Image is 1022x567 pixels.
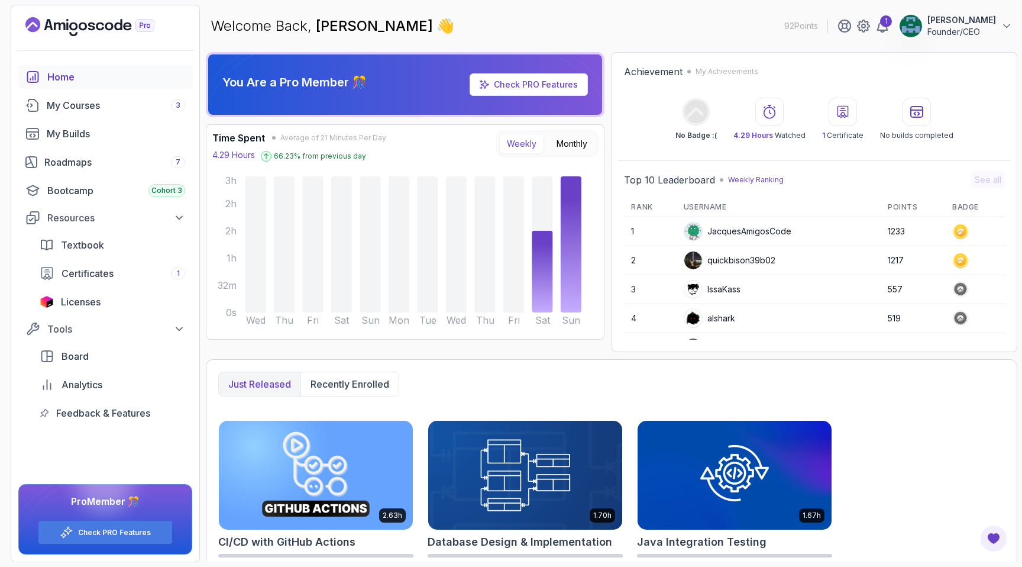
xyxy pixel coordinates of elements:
[18,122,192,146] a: builds
[881,246,945,275] td: 1217
[945,198,1005,217] th: Badge
[218,534,355,550] h2: CI/CD with GitHub Actions
[881,275,945,304] td: 557
[684,310,702,327] img: user profile image
[624,65,683,79] h2: Achievement
[222,74,367,91] p: You Are a Pro Member 🎊
[78,528,151,537] a: Check PRO Features
[18,150,192,174] a: roadmaps
[624,246,676,275] td: 2
[875,19,890,33] a: 1
[311,377,389,391] p: Recently enrolled
[499,134,544,154] button: Weekly
[428,534,612,550] h2: Database Design & Implementation
[881,217,945,246] td: 1233
[18,318,192,340] button: Tools
[733,131,773,140] span: 4.29 Hours
[880,15,892,27] div: 1
[18,207,192,228] button: Resources
[228,377,291,391] p: Just released
[881,198,945,217] th: Points
[684,338,751,357] div: Apply5489
[728,175,784,185] p: Weekly Ranking
[624,333,676,362] td: 5
[316,17,436,34] span: [PERSON_NAME]
[47,70,185,84] div: Home
[508,314,520,326] tspan: Fri
[18,179,192,202] a: bootcamp
[33,233,192,257] a: textbook
[18,65,192,89] a: home
[219,372,300,396] button: Just released
[62,378,102,392] span: Analytics
[25,17,182,36] a: Landing page
[784,20,818,32] p: 92 Points
[494,79,578,89] a: Check PRO Features
[684,251,775,270] div: quickbison39b02
[447,314,466,326] tspan: Wed
[476,314,494,326] tspan: Thu
[280,133,386,143] span: Average of 21 Minutes Per Day
[637,534,767,550] h2: Java Integration Testing
[677,198,881,217] th: Username
[38,520,173,545] button: Check PRO Features
[307,314,319,326] tspan: Fri
[47,127,185,141] div: My Builds
[300,372,399,396] button: Recently enrolled
[225,198,237,210] tspan: 2h
[40,296,54,308] img: jetbrains icon
[47,98,185,112] div: My Courses
[33,290,192,314] a: licenses
[624,173,715,187] h2: Top 10 Leaderboard
[47,183,185,198] div: Bootcamp
[624,198,676,217] th: Rank
[803,511,821,520] p: 1.67h
[436,16,455,36] span: 👋
[151,186,182,195] span: Cohort 3
[562,314,580,326] tspan: Sun
[593,511,612,520] p: 1.70h
[684,280,740,299] div: IssaKass
[61,238,104,252] span: Textbook
[225,225,237,237] tspan: 2h
[684,252,702,269] img: user profile image
[212,149,255,161] p: 4.29 Hours
[18,94,192,117] a: courses
[624,275,676,304] td: 3
[47,322,185,336] div: Tools
[219,421,413,530] img: CI/CD with GitHub Actions card
[470,73,588,96] a: Check PRO Features
[225,175,237,186] tspan: 3h
[684,309,735,328] div: alshark
[927,14,996,26] p: [PERSON_NAME]
[61,295,101,309] span: Licenses
[535,314,551,326] tspan: Sat
[675,131,717,140] p: No Badge :(
[684,223,702,240] img: default monster avatar
[218,279,237,291] tspan: 32m
[275,314,293,326] tspan: Thu
[684,281,702,298] img: user profile image
[624,217,676,246] td: 1
[881,333,945,362] td: 467
[549,134,595,154] button: Monthly
[211,17,454,36] p: Welcome Back,
[33,262,192,285] a: certificates
[733,131,806,140] p: Watched
[419,314,436,326] tspan: Tue
[227,252,237,264] tspan: 1h
[33,344,192,368] a: board
[624,304,676,333] td: 4
[334,314,350,326] tspan: Sat
[638,421,832,530] img: Java Integration Testing card
[927,26,996,38] p: Founder/CEO
[176,101,180,110] span: 3
[881,304,945,333] td: 519
[44,155,185,169] div: Roadmaps
[226,307,237,318] tspan: 0s
[246,314,266,326] tspan: Wed
[900,15,922,37] img: user profile image
[176,157,180,167] span: 7
[979,524,1008,553] button: Open Feedback Button
[696,67,758,76] p: My Achievements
